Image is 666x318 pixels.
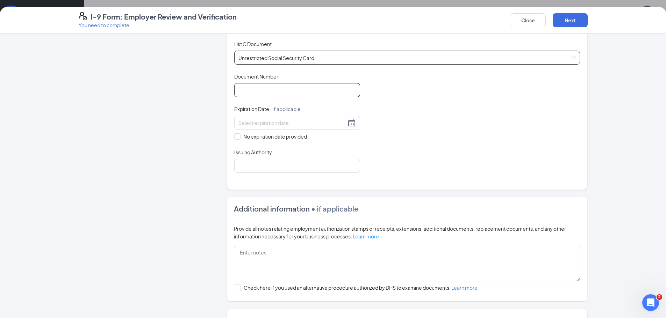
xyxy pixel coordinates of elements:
input: Select expiration date [238,119,346,127]
button: Next [553,13,588,27]
h4: I-9 Form: Employer Review and Verification [91,12,237,22]
span: List C Document [234,41,272,47]
span: • if applicable [310,204,358,213]
iframe: Intercom live chat [642,294,659,311]
a: Learn more [451,284,478,291]
span: Additional information [234,204,310,213]
a: Learn more [353,233,379,239]
span: Document Number [234,73,278,80]
svg: FormI9EVerifyIcon [79,12,87,20]
span: Issuing Authority [234,149,272,156]
span: No expiration date provided [241,133,310,140]
span: Unrestricted Social Security Card [238,51,576,64]
div: Check here if you used an alternative procedure authorized by DHS to examine documents. [244,284,478,291]
span: 2 [657,294,662,300]
button: Close [511,13,546,27]
p: You need to complete [79,22,237,29]
span: Expiration Date [234,105,301,112]
span: - If applicable [269,106,301,112]
span: Provide all notes relating employment authorization stamps or receipts, extensions, additional do... [234,225,566,239]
